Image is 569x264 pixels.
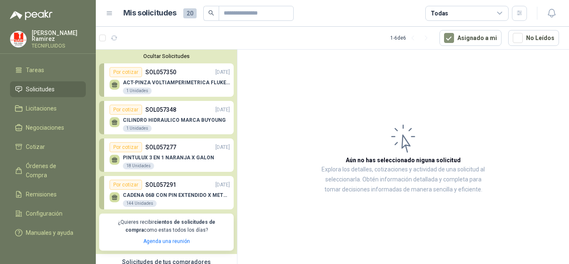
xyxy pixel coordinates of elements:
div: Por cotizar [110,67,142,77]
p: CILINDRO HIDRAULICO MARCA BUYOUNG [123,117,226,123]
span: Configuración [26,209,62,218]
a: Licitaciones [10,101,86,116]
p: [DATE] [215,181,230,189]
a: Por cotizarSOL057350[DATE] ACT-PINZA VOLTIAMPERIMETRICA FLUKE 400 A1 Unidades [99,63,234,97]
a: Negociaciones [10,120,86,136]
b: cientos de solicitudes de compra [125,219,215,233]
p: [DATE] [215,143,230,151]
span: Manuales y ayuda [26,228,73,237]
span: Solicitudes [26,85,55,94]
span: Licitaciones [26,104,57,113]
span: Tareas [26,65,44,75]
span: Cotizar [26,142,45,151]
p: SOL057350 [145,68,176,77]
div: 1 - 6 de 6 [390,31,433,45]
p: SOL057277 [145,143,176,152]
p: SOL057291 [145,180,176,189]
a: Por cotizarSOL057348[DATE] CILINDRO HIDRAULICO MARCA BUYOUNG1 Unidades [99,101,234,134]
span: Órdenes de Compra [26,161,78,180]
h1: Mis solicitudes [123,7,177,19]
p: Explora los detalles, cotizaciones y actividad de una solicitud al seleccionarla. Obtén informaci... [321,165,486,195]
a: Tareas [10,62,86,78]
p: [DATE] [215,106,230,114]
p: ACT-PINZA VOLTIAMPERIMETRICA FLUKE 400 A [123,80,230,85]
a: Órdenes de Compra [10,158,86,183]
p: SOL057348 [145,105,176,114]
a: Remisiones [10,186,86,202]
p: TECNIFLUIDOS [32,43,86,48]
div: 1 Unidades [123,88,152,94]
button: Ocultar Solicitudes [99,53,234,59]
span: Remisiones [26,190,57,199]
a: Manuales y ayuda [10,225,86,241]
p: ¿Quieres recibir como estas todos los días? [104,219,229,234]
a: Por cotizarSOL057291[DATE] CADENA 06B CON PIN EXTENDIDO X METROS144 Unidades [99,176,234,209]
span: search [208,10,214,16]
span: Negociaciones [26,123,64,132]
p: CADENA 06B CON PIN EXTENDIDO X METROS [123,192,230,198]
a: Solicitudes [10,81,86,97]
p: PINTULUX 3 EN 1 NARANJA X GALON [123,155,214,161]
div: Todas [431,9,448,18]
img: Logo peakr [10,10,52,20]
button: Asignado a mi [439,30,502,46]
img: Company Logo [10,31,26,47]
p: [DATE] [215,68,230,76]
h3: Aún no has seleccionado niguna solicitud [346,156,461,165]
div: 144 Unidades [123,200,157,207]
a: Agenda una reunión [143,239,190,244]
div: Por cotizar [110,180,142,190]
div: 18 Unidades [123,163,154,169]
a: Configuración [10,206,86,221]
div: Por cotizar [110,142,142,152]
span: 20 [183,8,197,18]
a: Por cotizarSOL057277[DATE] PINTULUX 3 EN 1 NARANJA X GALON18 Unidades [99,138,234,172]
div: Por cotizar [110,105,142,115]
button: No Leídos [508,30,559,46]
div: 1 Unidades [123,125,152,132]
div: Ocultar SolicitudesPor cotizarSOL057350[DATE] ACT-PINZA VOLTIAMPERIMETRICA FLUKE 400 A1 UnidadesP... [96,50,237,254]
p: [PERSON_NAME] Ramirez [32,30,86,42]
a: Cotizar [10,139,86,155]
